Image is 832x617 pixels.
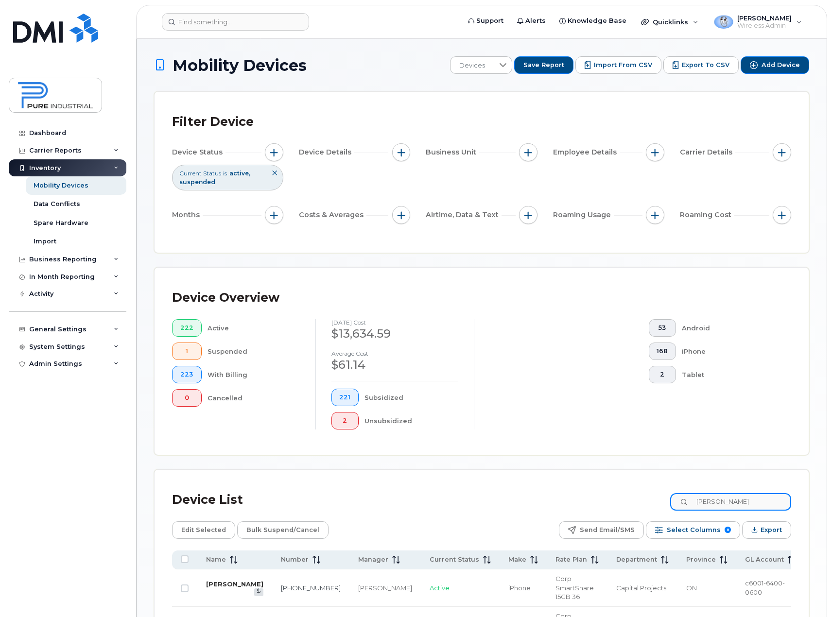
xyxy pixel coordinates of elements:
button: Export [742,521,791,539]
span: Active [430,584,450,592]
div: Android [682,319,776,337]
span: Manager [358,555,388,564]
span: Months [172,210,203,220]
span: Devices [451,57,494,74]
span: Rate Plan [555,555,587,564]
span: Export [761,523,782,537]
span: Employee Details [553,147,620,157]
span: Add Device [762,61,800,69]
span: Device Details [299,147,354,157]
button: Bulk Suspend/Cancel [237,521,329,539]
span: Number [281,555,309,564]
span: Costs & Averages [299,210,366,220]
span: Province [686,555,716,564]
div: Cancelled [208,389,300,407]
button: Export to CSV [663,56,739,74]
h4: Average cost [331,350,459,357]
input: Search Device List ... [670,493,791,511]
span: iPhone [508,584,531,592]
span: Roaming Cost [680,210,734,220]
span: Select Columns [667,523,721,537]
span: c6001-6400-0600 [745,579,785,596]
span: 1 [180,347,193,355]
a: [PERSON_NAME] [206,580,263,588]
button: Send Email/SMS [559,521,644,539]
div: Device Overview [172,285,279,310]
span: 2 [657,371,668,378]
span: Mobility Devices [173,57,307,74]
span: Business Unit [426,147,479,157]
span: is [223,169,227,177]
span: Edit Selected [181,523,226,537]
span: GL Account [745,555,784,564]
button: Add Device [741,56,809,74]
span: ON [686,584,697,592]
button: Import from CSV [575,56,661,74]
div: Suspended [208,343,300,360]
button: Select Columns 8 [646,521,740,539]
span: Corp SmartShare 15GB 36 [555,575,594,600]
span: 221 [339,394,350,401]
span: Carrier Details [680,147,735,157]
div: [PERSON_NAME] [358,583,412,593]
span: 8 [725,527,731,533]
span: 222 [180,324,193,332]
span: suspended [179,178,215,186]
button: 0 [172,389,202,407]
span: Device Status [172,147,225,157]
button: 1 [172,343,202,360]
div: Unsubsidized [364,412,458,429]
span: active [229,170,250,177]
button: Edit Selected [172,521,235,539]
div: Subsidized [364,389,458,406]
span: 2 [339,417,350,425]
span: Name [206,555,226,564]
button: Save Report [514,56,573,74]
div: Filter Device [172,109,254,135]
span: Bulk Suspend/Cancel [246,523,319,537]
div: Active [208,319,300,337]
div: $61.14 [331,357,459,373]
span: Make [508,555,526,564]
span: Capital Projects [616,584,666,592]
a: [PHONE_NUMBER] [281,584,341,592]
span: Save Report [523,61,564,69]
button: 2 [649,366,676,383]
div: Tablet [682,366,776,383]
div: With Billing [208,366,300,383]
span: 0 [180,394,193,402]
span: 168 [657,347,668,355]
span: Send Email/SMS [580,523,635,537]
span: Export to CSV [682,61,729,69]
span: Airtime, Data & Text [426,210,502,220]
span: Current Status [179,169,221,177]
span: Current Status [430,555,479,564]
span: Import from CSV [594,61,652,69]
span: Roaming Usage [553,210,614,220]
button: 53 [649,319,676,337]
span: Department [616,555,657,564]
div: $13,634.59 [331,326,459,342]
button: 2 [331,412,359,429]
div: Device List [172,487,243,513]
a: View Last Bill [254,588,263,596]
span: 223 [180,371,193,378]
h4: [DATE] cost [331,319,459,326]
button: 222 [172,319,202,337]
button: 168 [649,343,676,360]
button: 221 [331,389,359,406]
span: 53 [657,324,668,332]
button: 223 [172,366,202,383]
div: iPhone [682,343,776,360]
